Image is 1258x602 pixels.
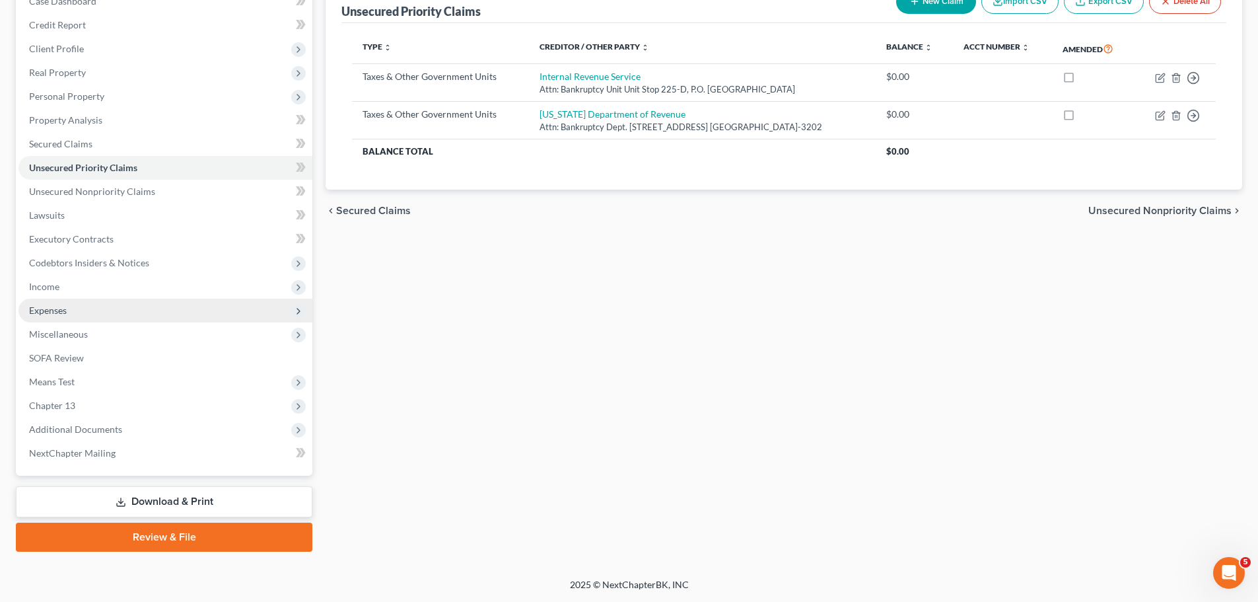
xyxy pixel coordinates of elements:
[253,578,1006,602] div: 2025 © NextChapterBK, INC
[29,305,67,316] span: Expenses
[29,328,88,340] span: Miscellaneous
[29,447,116,459] span: NextChapter Mailing
[29,281,59,292] span: Income
[886,42,932,52] a: Balance unfold_more
[29,43,84,54] span: Client Profile
[29,114,102,126] span: Property Analysis
[29,19,86,30] span: Credit Report
[540,108,685,120] a: [US_STATE] Department of Revenue
[18,346,312,370] a: SOFA Review
[540,42,649,52] a: Creditor / Other Party unfold_more
[341,3,481,19] div: Unsecured Priority Claims
[384,44,392,52] i: unfold_more
[326,206,336,216] i: chevron_left
[363,42,392,52] a: Type unfold_more
[963,42,1030,52] a: Acct Number unfold_more
[336,206,411,216] span: Secured Claims
[29,138,92,149] span: Secured Claims
[29,233,114,245] span: Executory Contracts
[29,400,75,411] span: Chapter 13
[18,132,312,156] a: Secured Claims
[1088,206,1232,216] span: Unsecured Nonpriority Claims
[29,352,84,363] span: SOFA Review
[326,206,411,216] button: chevron_left Secured Claims
[363,70,518,83] div: Taxes & Other Government Units
[886,108,942,121] div: $0.00
[363,108,518,121] div: Taxes & Other Government Units
[29,186,155,197] span: Unsecured Nonpriority Claims
[16,486,312,517] a: Download & Print
[1052,34,1134,64] th: Amended
[1240,557,1251,568] span: 5
[1213,557,1245,589] iframe: Intercom live chat
[29,424,122,435] span: Additional Documents
[925,44,932,52] i: unfold_more
[1022,44,1030,52] i: unfold_more
[886,70,942,83] div: $0.00
[29,91,104,102] span: Personal Property
[29,209,65,221] span: Lawsuits
[540,83,865,96] div: Attn: Bankruptcy Unit Unit Stop 225-D, P.O. [GEOGRAPHIC_DATA]
[29,376,75,387] span: Means Test
[18,108,312,132] a: Property Analysis
[540,121,865,133] div: Attn: Bankruptcy Dept. [STREET_ADDRESS] [GEOGRAPHIC_DATA]-3202
[1088,206,1242,216] button: Unsecured Nonpriority Claims chevron_right
[540,71,641,82] a: Internal Revenue Service
[886,146,909,157] span: $0.00
[1232,206,1242,216] i: chevron_right
[352,139,876,163] th: Balance Total
[29,67,86,78] span: Real Property
[18,441,312,465] a: NextChapter Mailing
[29,162,137,173] span: Unsecured Priority Claims
[18,180,312,204] a: Unsecured Nonpriority Claims
[29,257,149,268] span: Codebtors Insiders & Notices
[18,204,312,227] a: Lawsuits
[641,44,649,52] i: unfold_more
[18,13,312,37] a: Credit Report
[18,156,312,180] a: Unsecured Priority Claims
[18,227,312,251] a: Executory Contracts
[16,523,312,552] a: Review & File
